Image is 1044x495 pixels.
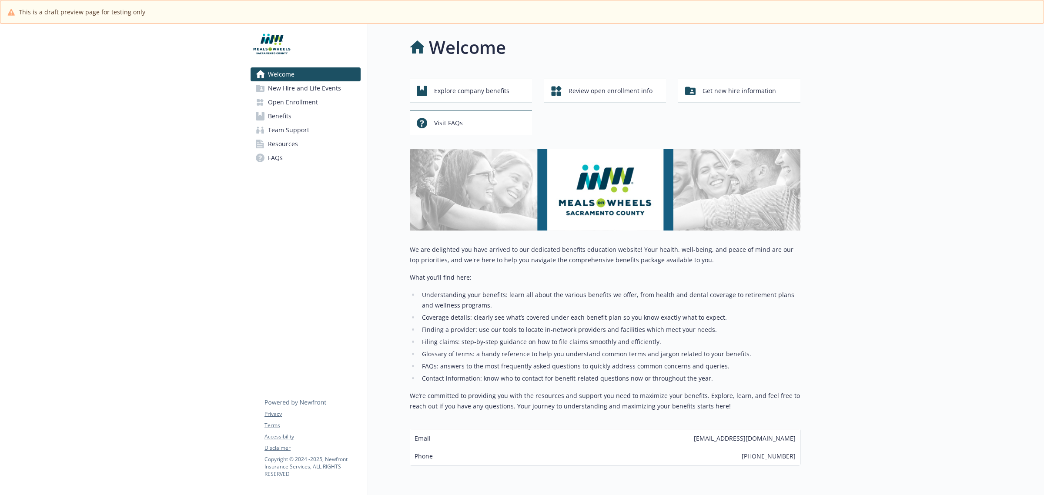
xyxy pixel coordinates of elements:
[419,373,800,384] li: Contact information: know who to contact for benefit-related questions now or throughout the year.
[264,433,360,441] a: Accessibility
[419,312,800,323] li: Coverage details: clearly see what’s covered under each benefit plan so you know exactly what to ...
[434,115,463,131] span: Visit FAQs
[415,452,433,461] span: Phone
[410,149,800,231] img: overview page banner
[251,67,361,81] a: Welcome
[251,137,361,151] a: Resources
[264,455,360,478] p: Copyright © 2024 - 2025 , Newfront Insurance Services, ALL RIGHTS RESERVED
[410,391,800,411] p: We’re committed to providing you with the resources and support you need to maximize your benefit...
[264,444,360,452] a: Disclaimer
[410,244,800,265] p: We are delighted you have arrived to our dedicated benefits education website! Your health, well-...
[251,123,361,137] a: Team Support
[678,78,800,103] button: Get new hire information
[429,34,506,60] h1: Welcome
[415,434,431,443] span: Email
[268,81,341,95] span: New Hire and Life Events
[410,110,532,135] button: Visit FAQs
[742,452,796,461] span: [PHONE_NUMBER]
[268,137,298,151] span: Resources
[569,83,652,99] span: Review open enrollment info
[268,123,309,137] span: Team Support
[19,7,145,17] span: This is a draft preview page for testing only
[434,83,509,99] span: Explore company benefits
[410,272,800,283] p: What you’ll find here:
[419,349,800,359] li: Glossary of terms: a handy reference to help you understand common terms and jargon related to yo...
[419,324,800,335] li: Finding a provider: use our tools to locate in-network providers and facilities which meet your n...
[251,95,361,109] a: Open Enrollment
[544,78,666,103] button: Review open enrollment info
[268,109,291,123] span: Benefits
[703,83,776,99] span: Get new hire information
[268,95,318,109] span: Open Enrollment
[251,151,361,165] a: FAQs
[264,421,360,429] a: Terms
[419,337,800,347] li: Filing claims: step-by-step guidance on how to file claims smoothly and efficiently.
[268,67,294,81] span: Welcome
[694,434,796,443] span: [EMAIL_ADDRESS][DOMAIN_NAME]
[268,151,283,165] span: FAQs
[419,361,800,371] li: FAQs: answers to the most frequently asked questions to quickly address common concerns and queries.
[251,81,361,95] a: New Hire and Life Events
[264,410,360,418] a: Privacy
[419,290,800,311] li: Understanding your benefits: learn all about the various benefits we offer, from health and denta...
[410,78,532,103] button: Explore company benefits
[251,109,361,123] a: Benefits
